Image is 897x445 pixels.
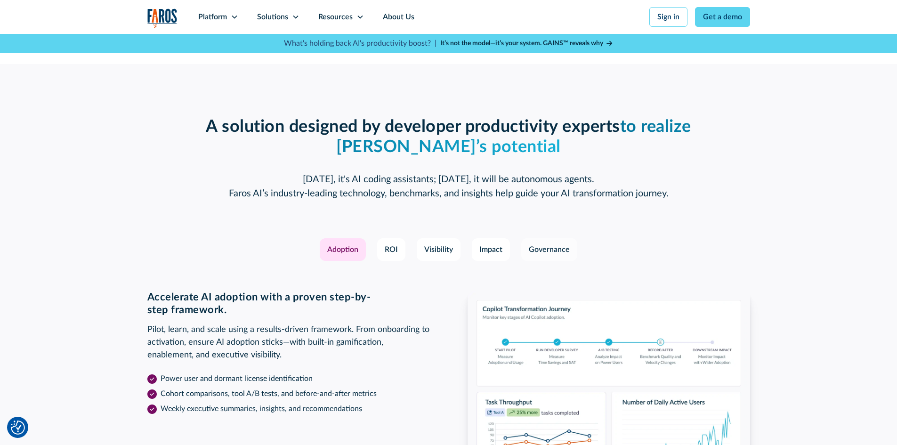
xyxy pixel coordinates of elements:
a: home [147,8,178,28]
p: Faros AI’s industry-leading technology, benchmarks, and insights help guide your AI transformatio... [193,186,705,201]
div: Visibility [424,244,453,255]
h3: Accelerate AI adoption with a proven step-by-step framework. [147,291,430,316]
li: Weekly executive summaries, insights, and recommendations [147,403,430,414]
div: ROI [385,244,398,255]
a: Get a demo [695,7,750,27]
img: Logo of the analytics and reporting company Faros. [147,8,178,28]
div: Solutions [257,11,288,23]
li: Cohort comparisons, tool A/B tests, and before-and-after metrics [147,388,430,399]
img: Revisit consent button [11,421,25,435]
a: It’s not the model—it’s your system. GAINS™ reveals why [440,39,614,49]
strong: It’s not the model—it’s your system. GAINS™ reveals why [440,40,603,47]
div: Platform [198,11,227,23]
a: Sign in [649,7,687,27]
div: Impact [479,244,502,255]
strong: A solution designed by developer productivity experts [206,118,691,155]
div: Resources [318,11,353,23]
p: What's holding back AI's productivity boost? | [284,38,436,49]
button: Cookie Settings [11,421,25,435]
p: Pilot, learn, and scale using a results-driven framework. From onboarding to activation, ensure A... [147,324,430,362]
div: Adoption [327,244,358,255]
div: Governance [529,244,570,255]
li: Power user and dormant license identification [147,373,430,384]
p: [DATE], it's AI coding assistants; [DATE], it will be autonomous agents. [193,172,705,186]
